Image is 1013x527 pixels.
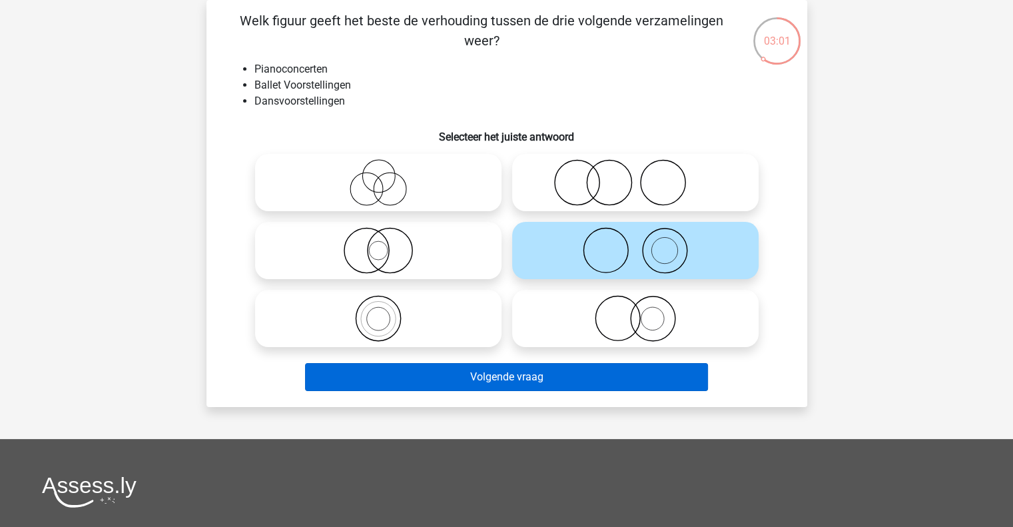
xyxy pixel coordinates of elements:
li: Ballet Voorstellingen [254,77,786,93]
li: Dansvoorstellingen [254,93,786,109]
li: Pianoconcerten [254,61,786,77]
p: Welk figuur geeft het beste de verhouding tussen de drie volgende verzamelingen weer? [228,11,736,51]
button: Volgende vraag [305,363,708,391]
div: 03:01 [752,16,802,49]
img: Assessly logo [42,476,137,508]
h6: Selecteer het juiste antwoord [228,120,786,143]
